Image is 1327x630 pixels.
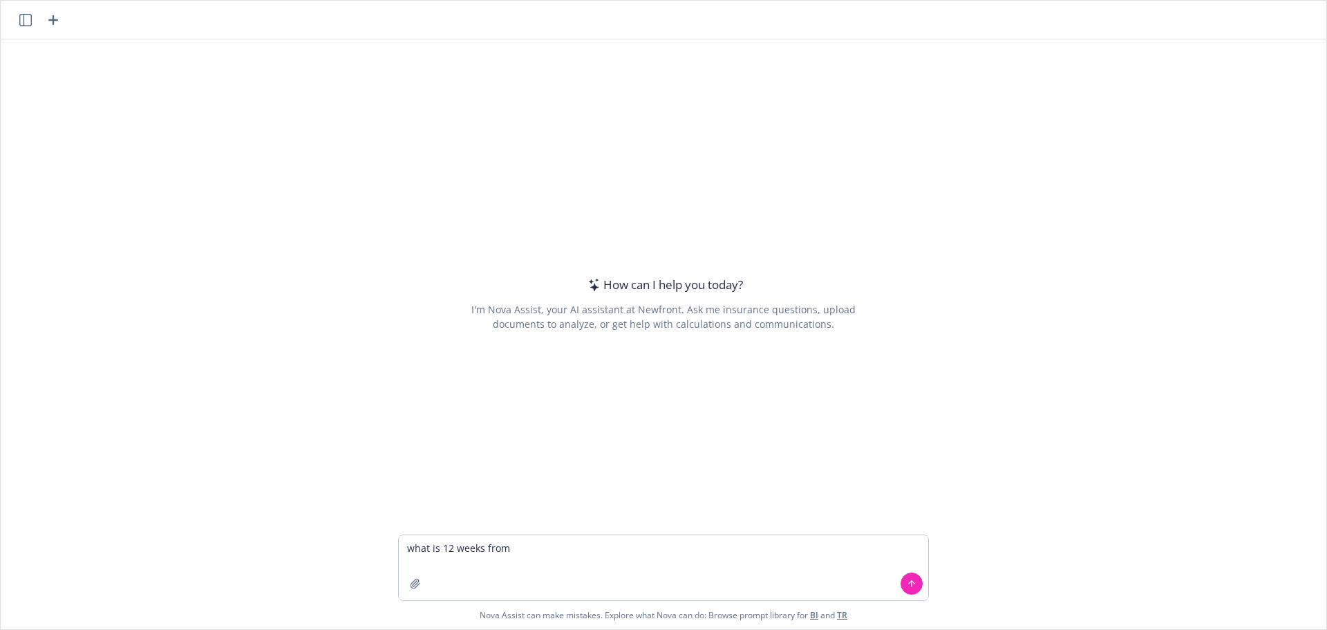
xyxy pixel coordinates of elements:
[837,609,847,621] a: TR
[399,535,928,600] textarea: what is 12 weeks from
[584,276,743,294] div: How can I help you today?
[6,601,1321,629] span: Nova Assist can make mistakes. Explore what Nova can do: Browse prompt library for and
[469,302,858,331] div: I'm Nova Assist, your AI assistant at Newfront. Ask me insurance questions, upload documents to a...
[810,609,818,621] a: BI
